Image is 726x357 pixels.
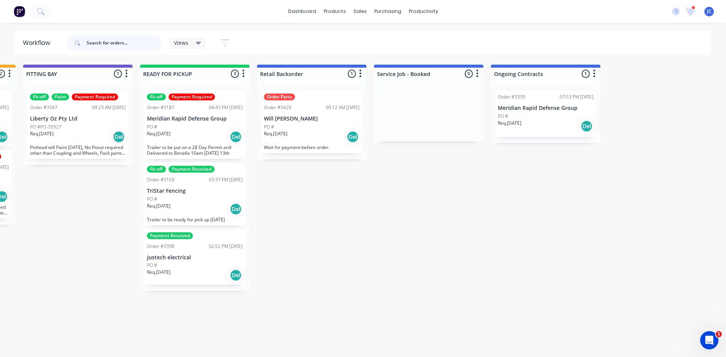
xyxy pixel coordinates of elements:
[87,35,162,51] input: Search for orders...
[147,104,174,111] div: Order #3187
[230,269,242,281] div: Del
[264,104,291,111] div: Order #3429
[264,116,360,122] p: Will [PERSON_NAME]
[707,8,712,15] span: JC
[147,262,157,269] p: PO #
[30,130,54,137] p: Req. [DATE]
[498,120,521,127] p: Req. [DATE]
[209,176,243,183] div: 03:37 PM [DATE]
[700,331,718,349] iframe: Intercom live chat
[30,144,126,156] p: Pinhead will Paint [DATE], No Fitout required other than Coupling and Wheels, Pack parts on Palle...
[264,144,360,150] p: Wait for payment before order.
[147,203,170,209] p: Req. [DATE]
[264,94,295,100] div: Order Parts
[174,39,188,47] span: Views
[27,90,129,159] div: Fit-offPaintPayment RequiredOrder #334709:23 AM [DATE]Liberty Oz Pty LtdPO #PO-35927Req.[DATE]Del...
[147,166,166,173] div: Fit-off
[147,116,243,122] p: Meridian Rapid Defense Group
[30,94,49,100] div: Fit-off
[371,6,405,17] div: purchasing
[347,131,359,143] div: Del
[581,120,593,132] div: Del
[495,90,597,137] div: Order #333907:53 PM [DATE]Meridian Rapid Defense GroupPO #Req.[DATE]Del
[147,188,243,194] p: TriStar Fencing
[498,113,508,120] p: PO #
[147,124,157,130] p: PO #
[264,124,274,130] p: PO #
[560,94,593,100] div: 07:53 PM [DATE]
[147,254,243,261] p: justech electrical
[209,104,243,111] div: 04:43 PM [DATE]
[144,90,246,159] div: Fit-offPayment RequiredOrder #318704:43 PM [DATE]Meridian Rapid Defense GroupPO #Req.[DATE]DelTra...
[147,144,243,156] p: Trailer to be put on a 28 Day Permit and Delivered to Benalla 10am [DATE] 13th
[498,94,525,100] div: Order #3339
[230,131,242,143] div: Del
[52,94,69,100] div: Paint
[284,6,320,17] a: dashboard
[147,232,193,239] div: Payment Received
[147,176,174,183] div: Order #3159
[264,130,287,137] p: Req. [DATE]
[147,94,166,100] div: Fit-off
[14,6,25,17] img: Factory
[230,203,242,215] div: Del
[209,243,243,250] div: 02:52 PM [DATE]
[147,243,174,250] div: Order #3398
[716,331,722,337] span: 1
[30,124,61,130] p: PO #PO-35927
[169,94,215,100] div: Payment Required
[72,94,118,100] div: Payment Required
[147,217,243,222] p: Trailer to be ready for pick up [DATE]
[498,105,593,111] p: Meridian Rapid Defense Group
[147,196,157,203] p: PO #
[113,131,125,143] div: Del
[350,6,371,17] div: sales
[169,166,215,173] div: Payment Received
[320,6,350,17] div: products
[144,229,246,285] div: Payment ReceivedOrder #339802:52 PM [DATE]justech electricalPO #Req.[DATE]Del
[23,38,54,48] div: Workflow
[30,116,126,122] p: Liberty Oz Pty Ltd
[147,130,170,137] p: Req. [DATE]
[261,90,363,153] div: Order PartsOrder #342909:12 AM [DATE]Will [PERSON_NAME]PO #Req.[DATE]DelWait for payment before o...
[147,269,170,276] p: Req. [DATE]
[30,104,57,111] div: Order #3347
[144,163,246,225] div: Fit-offPayment ReceivedOrder #315903:37 PM [DATE]TriStar FencingPO #Req.[DATE]DelTrailer to be re...
[405,6,442,17] div: productivity
[92,104,126,111] div: 09:23 AM [DATE]
[326,104,360,111] div: 09:12 AM [DATE]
